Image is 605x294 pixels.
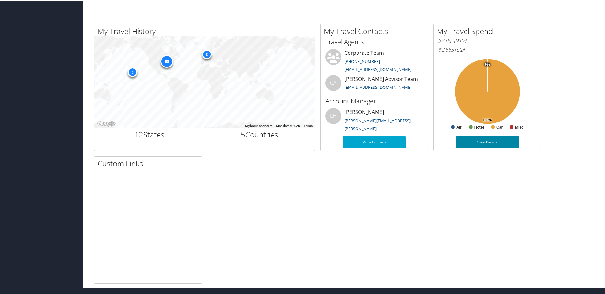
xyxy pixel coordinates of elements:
[209,129,310,139] h2: Countries
[322,74,426,95] li: [PERSON_NAME] Advisor Team
[515,124,524,129] text: Misc
[438,45,454,52] span: $2,665
[325,37,423,46] h3: Travel Agents
[245,123,272,128] button: Keyboard shortcuts
[343,136,406,147] a: More Contacts
[202,49,211,59] div: 8
[438,37,536,43] h6: [DATE] - [DATE]
[474,124,484,129] text: Hotel
[324,25,428,36] h2: My Travel Contacts
[344,58,380,64] a: [PHONE_NUMBER]
[98,157,202,168] h2: Custom Links
[99,129,200,139] h2: States
[276,123,300,127] span: Map data ©2025
[96,119,117,128] a: Open this area in Google Maps (opens a new window)
[325,108,341,123] div: LH
[160,54,173,67] div: 60
[325,74,341,90] div: CA
[304,123,313,127] a: Terms (opens in new tab)
[344,117,411,131] a: [PERSON_NAME][EMAIL_ADDRESS][PERSON_NAME]
[437,25,541,36] h2: My Travel Spend
[344,84,411,89] a: [EMAIL_ADDRESS][DOMAIN_NAME]
[322,108,426,134] li: [PERSON_NAME]
[456,124,462,129] text: Air
[98,25,315,36] h2: My Travel History
[483,118,492,122] tspan: 100%
[96,119,117,128] img: Google
[322,48,426,74] li: Corporate Team
[485,62,490,66] tspan: 0%
[325,96,423,105] h3: Account Manager
[344,66,411,72] a: [EMAIL_ADDRESS][DOMAIN_NAME]
[128,67,137,76] div: 2
[456,136,519,147] a: View Details
[438,45,536,52] h6: Total
[134,129,143,139] span: 12
[496,124,503,129] text: Car
[241,129,245,139] span: 5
